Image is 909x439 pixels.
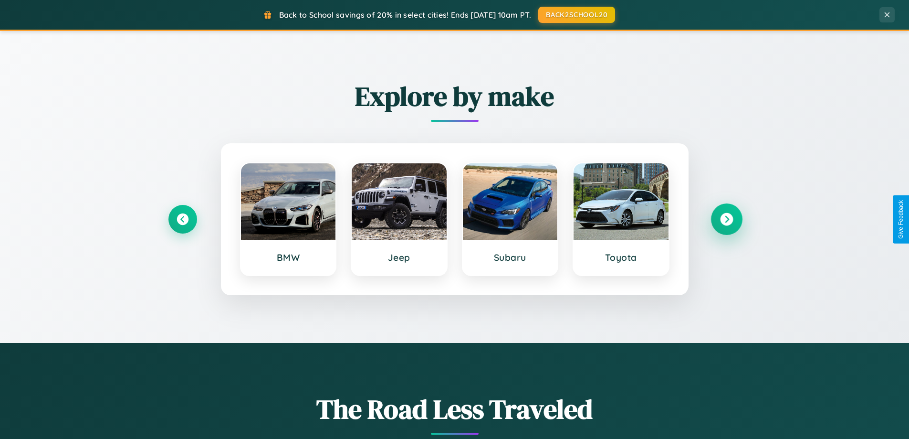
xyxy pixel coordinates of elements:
[472,252,548,263] h3: Subaru
[251,252,326,263] h3: BMW
[168,391,741,428] h1: The Road Less Traveled
[898,200,904,239] div: Give Feedback
[168,78,741,115] h2: Explore by make
[538,7,615,23] button: BACK2SCHOOL20
[361,252,437,263] h3: Jeep
[583,252,659,263] h3: Toyota
[279,10,531,20] span: Back to School savings of 20% in select cities! Ends [DATE] 10am PT.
